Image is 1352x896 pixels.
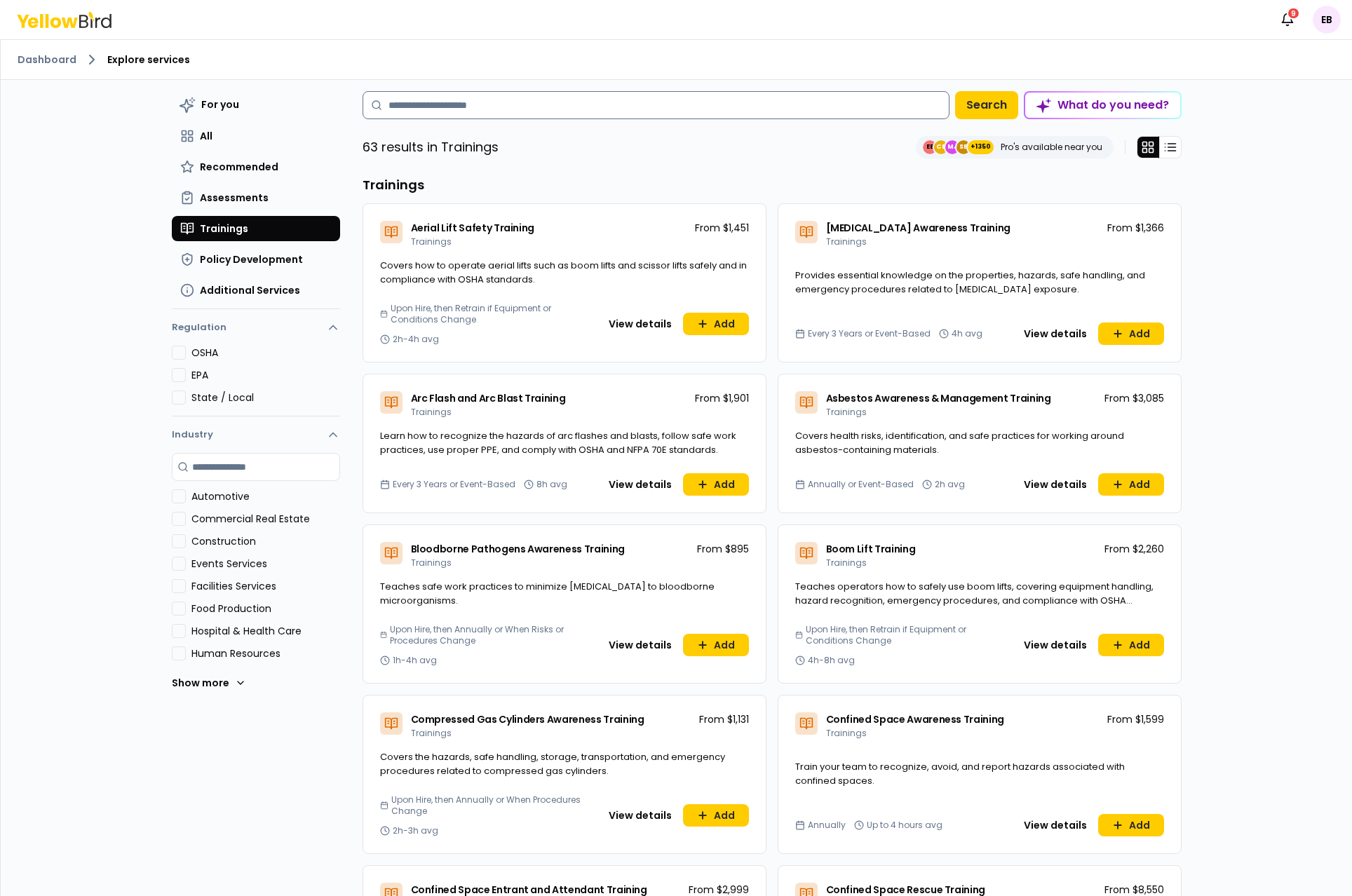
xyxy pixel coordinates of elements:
[1015,323,1095,345] button: View details
[191,534,340,548] label: Construction
[1015,473,1095,496] button: View details
[363,137,499,157] p: 63 results in Trainings
[200,283,300,297] span: Additional Services
[683,313,749,335] button: Add
[867,820,942,831] span: Up to 4 hours avg
[1107,221,1164,235] p: From $1,366
[955,91,1018,119] button: Search
[1025,93,1180,118] div: What do you need?
[172,247,340,272] button: Policy Development
[600,804,680,827] button: View details
[683,634,749,656] button: Add
[1015,814,1095,836] button: View details
[411,727,452,739] span: Trainings
[411,542,625,556] span: Bloodborne Pathogens Awareness Training
[795,760,1125,787] span: Train your team to recognize, avoid, and report hazards associated with confined spaces.
[795,269,1145,296] span: Provides essential knowledge on the properties, hazards, safe handling, and emergency procedures ...
[1015,634,1095,656] button: View details
[172,416,340,453] button: Industry
[393,334,439,345] span: 2h-4h avg
[826,542,916,556] span: Boom Lift Training
[952,328,982,339] span: 4h avg
[380,580,715,607] span: Teaches safe work practices to minimize [MEDICAL_DATA] to bloodborne microorganisms.
[808,328,931,339] span: Every 3 Years or Event-Based
[1098,323,1164,345] button: Add
[191,624,340,638] label: Hospital & Health Care
[18,53,76,67] a: Dashboard
[923,140,937,154] span: EE
[200,191,269,205] span: Assessments
[191,602,340,616] label: Food Production
[826,391,1051,405] span: Asbestos Awareness & Management Training
[191,579,340,593] label: Facilities Services
[808,820,846,831] span: Annually
[363,175,1182,195] h3: Trainings
[172,154,340,179] button: Recommended
[200,160,278,174] span: Recommended
[393,655,437,666] span: 1h-4h avg
[200,252,303,266] span: Policy Development
[390,624,594,646] span: Upon Hire, then Annually or When Risks or Procedures Change
[191,512,340,526] label: Commercial Real Estate
[806,624,1010,646] span: Upon Hire, then Retrain if Equipment or Conditions Change
[826,406,867,418] span: Trainings
[945,140,959,154] span: MJ
[683,804,749,827] button: Add
[411,712,644,726] span: Compressed Gas Cylinders Awareness Training
[808,655,855,666] span: 4h-8h avg
[956,140,971,154] span: SE
[600,634,680,656] button: View details
[1098,814,1164,836] button: Add
[600,313,680,335] button: View details
[200,222,248,236] span: Trainings
[172,216,340,241] button: Trainings
[393,479,515,490] span: Every 3 Years or Event-Based
[1104,391,1164,405] p: From $3,085
[971,140,991,154] span: +1350
[795,580,1154,620] span: Teaches operators how to safely use boom lifts, covering equipment handling, hazard recognition, ...
[172,346,340,416] div: Regulation
[411,557,452,569] span: Trainings
[411,406,452,418] span: Trainings
[1001,142,1102,153] p: Pro's available near you
[18,51,1335,68] nav: breadcrumb
[683,473,749,496] button: Add
[826,727,867,739] span: Trainings
[695,391,749,405] p: From $1,901
[934,140,948,154] span: CE
[697,542,749,556] p: From $895
[172,91,340,118] button: For you
[191,346,340,360] label: OSHA
[695,221,749,235] p: From $1,451
[1313,6,1341,34] span: EB
[172,123,340,149] button: All
[380,259,747,286] span: Covers how to operate aerial lifts such as boom lifts and scissor lifts safely and in compliance ...
[826,557,867,569] span: Trainings
[826,221,1010,235] span: [MEDICAL_DATA] Awareness Training
[826,712,1004,726] span: Confined Space Awareness Training
[1273,6,1302,34] button: 9
[795,429,1124,456] span: Covers health risks, identification, and safe practices for working around asbestos-containing ma...
[935,479,965,490] span: 2h avg
[1024,91,1182,119] button: What do you need?
[393,825,438,836] span: 2h-3h avg
[191,557,340,571] label: Events Services
[411,221,535,235] span: Aerial Lift Safety Training
[200,129,212,143] span: All
[411,391,566,405] span: Arc Flash and Arc Blast Training
[411,236,452,247] span: Trainings
[380,429,736,456] span: Learn how to recognize the hazards of arc flashes and blasts, follow safe work practices, use pro...
[391,794,594,817] span: Upon Hire, then Annually or When Procedures Change
[1287,7,1300,20] div: 9
[172,453,340,708] div: Industry
[1098,634,1164,656] button: Add
[201,97,239,111] span: For you
[172,278,340,303] button: Additional Services
[699,712,749,726] p: From $1,131
[391,303,595,325] span: Upon Hire, then Retrain if Equipment or Conditions Change
[1104,542,1164,556] p: From $2,260
[191,391,340,405] label: State / Local
[191,646,340,660] label: Human Resources
[826,236,867,247] span: Trainings
[380,750,725,778] span: Covers the hazards, safe handling, storage, transportation, and emergency procedures related to c...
